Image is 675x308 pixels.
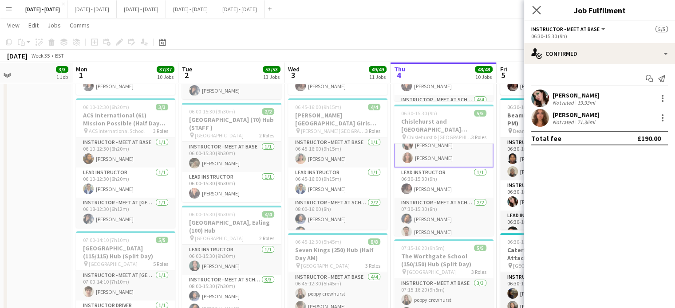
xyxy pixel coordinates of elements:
app-card-role: Instructor - Meet at Base1/106:00-15:30 (9h30m)[PERSON_NAME] [182,142,281,172]
app-card-role: Instructor - Meet at Base2/206:30-15:30 (9h)[PERSON_NAME][PERSON_NAME] [394,123,493,168]
span: 5 Roles [153,261,168,267]
span: 5/5 [156,237,168,243]
button: [DATE] - [DATE] [166,0,215,18]
span: 4/4 [262,211,274,218]
h3: Beaminster School (125) (H/D PM) [500,111,600,127]
div: 10 Jobs [475,74,492,80]
app-card-role: Lead Instructor1/106:10-12:30 (6h20m)[PERSON_NAME] [76,168,175,198]
div: Not rated [553,119,576,125]
div: [DATE] [7,51,28,60]
span: 3 Roles [365,262,380,269]
span: Tue [182,65,192,73]
span: 49/49 [369,66,387,73]
div: [PERSON_NAME] [553,91,600,99]
span: 06:30-16:00 (9h30m) [507,104,553,110]
span: ACS International School [89,128,145,134]
span: 4/4 [368,104,380,110]
span: Comms [70,21,90,29]
span: Edit [28,21,39,29]
span: 3/3 [156,104,168,110]
span: 2 Roles [259,235,274,242]
span: 2 Roles [259,132,274,139]
button: [DATE] - [DATE] [67,0,117,18]
span: Beaminster School [513,128,556,134]
app-card-role: Lead Instructor1/106:00-15:30 (9h30m)[PERSON_NAME] [182,245,281,275]
app-job-card: 06:30-15:30 (9h)5/5Chislehurst and [GEOGRAPHIC_DATA] (130/130) Hub (split day) Chislehurst & [GEO... [394,105,493,236]
app-card-role: Lead Instructor1/106:45-16:00 (9h15m)[PERSON_NAME] [288,168,387,198]
span: Wed [288,65,300,73]
div: Not rated [553,99,576,106]
app-card-role: Lead Instructor1/106:00-15:30 (9h30m)[PERSON_NAME] [182,172,281,202]
app-job-card: 06:45-16:00 (9h15m)4/4[PERSON_NAME][GEOGRAPHIC_DATA] Girls (120/120) Hub (Split Day) [PERSON_NAME... [288,98,387,230]
app-card-role: Instructor - Meet at School2/208:00-16:00 (8h)[PERSON_NAME][PERSON_NAME] [288,198,387,241]
span: 37/37 [157,66,174,73]
app-job-card: 06:00-15:30 (9h30m)2/2[GEOGRAPHIC_DATA] (70) Hub (STAFF ) [GEOGRAPHIC_DATA]2 RolesInstructor - Me... [182,103,281,202]
span: 5/5 [474,110,486,117]
span: Thu [394,65,405,73]
span: [GEOGRAPHIC_DATA] [195,235,244,242]
span: [GEOGRAPHIC_DATA] [89,261,138,267]
div: 06:30-15:30 (9h) [531,33,668,39]
span: 06:10-12:30 (6h20m) [83,104,129,110]
span: View [7,21,20,29]
div: Total fee [531,134,561,143]
span: Chislehurst & [GEOGRAPHIC_DATA] [407,134,471,140]
app-job-card: 06:10-12:30 (6h20m)3/3ACS International (61) Mission Possible (Half Day AM) ACS International Sch... [76,98,175,228]
h3: The Worthgate School (150/150) Hub (Split Day) [394,252,493,268]
span: 3 Roles [471,269,486,275]
app-card-role: Instructor - Meet at [GEOGRAPHIC_DATA]1/107:00-14:10 (7h10m)[PERSON_NAME] [76,270,175,300]
span: Week 35 [29,52,51,59]
h3: Seven Kings (250) Hub (Half Day AM) [288,246,387,262]
span: Jobs [47,21,61,29]
a: Edit [25,19,42,31]
span: [GEOGRAPHIC_DATA] [513,262,562,269]
span: Instructor - Meet at Base [531,26,600,32]
div: 19.93mi [576,99,597,106]
span: 06:45-16:00 (9h15m) [295,104,341,110]
h3: [GEOGRAPHIC_DATA] (115/115) Hub (Split Day) [76,244,175,260]
div: Confirmed [524,43,675,64]
span: 3 [287,70,300,80]
div: 10 Jobs [157,74,174,80]
span: 53/53 [263,66,280,73]
span: 06:30-13:00 (6h30m) [507,238,553,245]
h3: [GEOGRAPHIC_DATA] (70) Hub (STAFF ) [182,116,281,132]
span: 4 [393,70,405,80]
span: 07:15-16:20 (9h5m) [401,245,445,251]
span: 48/48 [475,66,493,73]
span: 2/2 [262,108,274,115]
h3: [GEOGRAPHIC_DATA], Ealing (100) Hub [182,218,281,234]
a: Jobs [44,19,64,31]
app-card-role: Instructor - Meet at Base1/106:10-12:30 (6h20m)[PERSON_NAME] [76,137,175,168]
h3: ACS International (61) Mission Possible (Half Day AM) [76,111,175,127]
span: 06:30-15:30 (9h) [401,110,437,117]
app-card-role: Lead Instructor1/106:30-15:30 (9h)[PERSON_NAME] [394,168,493,198]
button: [DATE] - [DATE] [117,0,166,18]
button: Instructor - Meet at Base [531,26,607,32]
app-card-role: Instructor - Meet at School4/4 [394,95,493,164]
div: £190.00 [637,134,661,143]
div: 71.36mi [576,119,597,125]
app-job-card: 06:30-16:00 (9h30m)4/4Beaminster School (125) (H/D PM) Beaminster School3 RolesInstructor - Meet ... [500,98,600,230]
app-card-role: Instructor - Meet at [GEOGRAPHIC_DATA]1/106:18-12:30 (6h12m)[PERSON_NAME] [76,198,175,228]
span: 3 Roles [153,128,168,134]
h3: [PERSON_NAME][GEOGRAPHIC_DATA] Girls (120/120) Hub (Split Day) [288,111,387,127]
span: [GEOGRAPHIC_DATA] [195,132,244,139]
div: 11 Jobs [369,74,386,80]
span: 06:00-15:30 (9h30m) [189,211,235,218]
app-card-role: Instructor Driver1/106:30-16:00 (9h30m)[PERSON_NAME] [500,180,600,211]
span: [PERSON_NAME][GEOGRAPHIC_DATA] for Girls [301,128,365,134]
app-card-role: Instructor - Meet at Base1/106:45-16:00 (9h15m)[PERSON_NAME] [288,137,387,168]
span: 8/8 [368,238,380,245]
span: 3/3 [56,66,68,73]
app-card-role: Instructor - Meet at [GEOGRAPHIC_DATA]1/106:18-15:30 (9h12m)[PERSON_NAME] [182,69,281,99]
h3: Job Fulfilment [524,4,675,16]
span: 5 [499,70,507,80]
button: [DATE] - [DATE] [215,0,264,18]
span: 06:00-15:30 (9h30m) [189,108,235,115]
div: BST [55,52,64,59]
